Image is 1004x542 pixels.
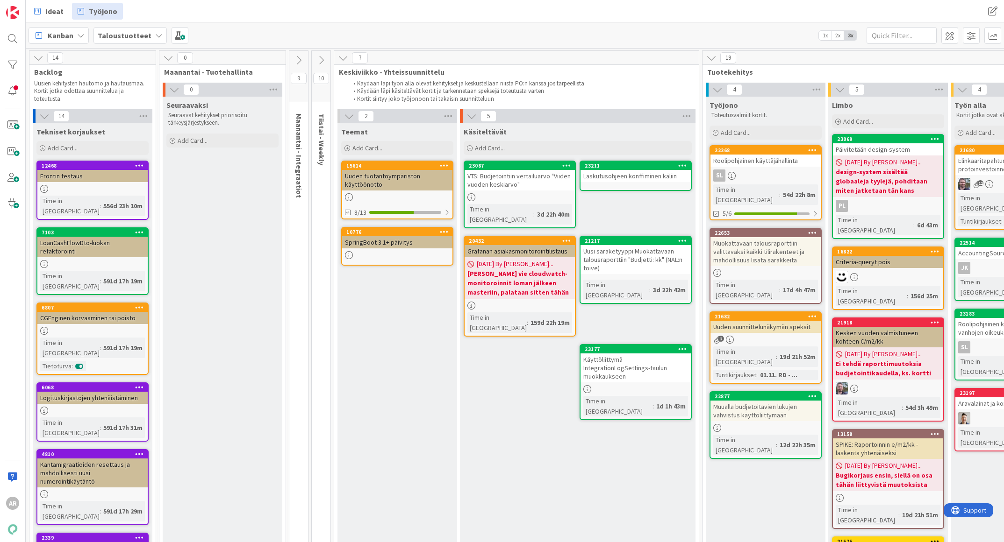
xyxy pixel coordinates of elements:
span: 11 [977,180,983,186]
div: 23087VTS: Budjetointiin vertailuarvo "Viiden vuoden keskiarvo" [465,162,575,190]
div: Uuden suunnittelunäkymän speksit [710,321,821,333]
div: 01.11. RD - ... [758,370,800,380]
div: Uusi saraketyyppi Muokattavaan talousraporttiin "Budjetti: kk" (NAL:n toive) [581,245,691,274]
div: 20432 [469,238,575,244]
b: Taloustuotteet [98,31,151,40]
div: LoanCashFlowDto-luokan refaktorointi [37,237,148,257]
span: [DATE] By [PERSON_NAME]... [477,259,553,269]
div: 4810 [37,450,148,458]
span: Työjono [710,100,738,110]
div: 15614 [346,162,452,169]
div: Tuntikirjaukset [713,370,756,380]
div: 159d 22h 19m [528,317,572,328]
div: PL [833,200,943,212]
div: 16822 [833,247,943,256]
span: : [533,209,535,219]
span: Backlog [34,67,144,77]
div: 2339 [37,534,148,542]
span: : [779,190,781,200]
div: 15614Uuden tuotantoympäristön käyttöönotto [342,162,452,190]
div: 10776SpringBoot 3.1+ päivitys [342,228,452,248]
div: Muualla budjetoitavien lukujen vahvistus käyttöliittymään [710,401,821,421]
div: sl [713,169,725,182]
p: Seuraavat kehitykset priorisoitu tärkeysjärjestykseen. [168,112,277,127]
div: SpringBoot 3.1+ päivitys [342,236,452,248]
b: [PERSON_NAME] vie cloudwatch-monitoroinnit loman jälkeen masteriin, palataan sitten tähän [467,269,572,297]
div: Kantamigraatioiden resettaus ja mahdollisesti uusi numerointikäytäntö [37,458,148,487]
a: 7103LoanCashFlowDto-luokan refaktorointiTime in [GEOGRAPHIC_DATA]:591d 17h 19m [36,227,149,295]
a: 23087VTS: Budjetointiin vertailuarvo "Viiden vuoden keskiarvo"Time in [GEOGRAPHIC_DATA]:3d 22h 40m [464,161,576,228]
div: Kesken vuoden valmistuneen kohteen €/m2/kk [833,327,943,347]
div: 6068 [42,384,148,391]
div: 20432 [465,237,575,245]
div: 12d 22h 35m [777,440,818,450]
div: Time in [GEOGRAPHIC_DATA] [583,280,649,300]
div: TK [833,382,943,394]
div: 22268 [710,146,821,155]
div: 591d 17h 29m [101,506,145,516]
span: Add Card... [352,144,382,152]
div: Time in [GEOGRAPHIC_DATA] [713,184,779,205]
a: 22653Muokattavaan talousraporttiin valittavaksi kaikki tilirakenteet ja mahdollisuus lisätä sarak... [710,228,822,304]
input: Quick Filter... [867,27,937,44]
div: 22268Roolipohjainen käyttäjähallinta [710,146,821,167]
a: 21918Kesken vuoden valmistuneen kohteen €/m2/kk[DATE] By [PERSON_NAME]...Ei tehdä raporttimuutoks... [832,317,944,422]
a: Ideat [29,3,69,20]
span: Add Card... [475,144,505,152]
span: : [72,361,73,371]
div: Time in [GEOGRAPHIC_DATA] [467,312,527,333]
span: 14 [53,111,69,122]
div: 22877 [710,392,821,401]
a: 21682Uuden suunnittelunäkymän speksitTime in [GEOGRAPHIC_DATA]:19d 21h 52mTuntikirjaukset:01.11. ... [710,311,822,384]
div: 23177Käyttöliittymä IntegrationLogSettings-taulun muokkaukseen [581,345,691,382]
span: : [902,402,903,413]
div: 10776 [342,228,452,236]
div: 54d 3h 49m [903,402,940,413]
div: Time in [GEOGRAPHIC_DATA] [583,396,653,416]
div: 23211 [581,162,691,170]
div: Time in [GEOGRAPHIC_DATA] [713,280,779,300]
div: 13158SPIKE: Raportoinnin e/m2/kk -laskenta yhtenäiseksi [833,430,943,459]
span: : [1001,216,1003,226]
div: Tuntikirjaukset [958,216,1001,226]
div: 591d 17h 19m [101,343,145,353]
span: : [776,352,777,362]
div: 591d 17h 19m [101,276,145,286]
div: 16822Criteria-queryt pois [833,247,943,268]
b: design-system sisältää globaaleja tyylejä, pohditaan miten jatketaan tän kans [836,167,940,195]
span: 4 [726,84,742,95]
p: Toteutusvalmiit kortit. [711,112,820,119]
div: 23087 [465,162,575,170]
a: 23069Päivitetään design-system[DATE] By [PERSON_NAME]...design-system sisältää globaaleja tyylejä... [832,134,944,239]
div: 6068Logituskirjastojen yhtenäistäminen [37,383,148,404]
div: 21217 [581,237,691,245]
span: 9 [291,73,307,84]
div: Time in [GEOGRAPHIC_DATA] [40,271,100,291]
div: 23069 [837,136,943,142]
a: 15614Uuden tuotantoympäristön käyttöönotto8/13 [341,161,453,219]
span: Add Card... [178,136,208,145]
span: Tiistai - Weekly [317,113,326,165]
span: 1x [819,31,832,40]
a: 23211Laskutusohjeen konffiminen käliin [580,161,692,191]
span: Limbo [832,100,853,110]
div: 12468Frontin testaus [37,162,148,182]
div: Käyttöliittymä IntegrationLogSettings-taulun muokkaukseen [581,353,691,382]
div: 17d 4h 47m [781,285,818,295]
span: 2 [718,336,724,342]
a: 6068Logituskirjastojen yhtenäistäminenTime in [GEOGRAPHIC_DATA]:591d 17h 31m [36,382,149,442]
li: Käydään läpi työn alla olevat kehitykset ja keskustellaan niistä PO:n kanssa jos tarpeellista [348,80,689,87]
span: Keskiviikko - Yhteissuunnittelu [339,67,687,77]
div: 6807 [42,304,148,311]
span: Add Card... [966,128,996,137]
div: sl [710,169,821,182]
div: 591d 17h 31m [101,422,145,433]
b: Ei tehdä raporttimuutoksia budjetointikaudella, ks. kortti [836,359,940,378]
span: 0 [177,52,193,63]
a: 12468Frontin testausTime in [GEOGRAPHIC_DATA]:556d 23h 10m [36,161,149,220]
div: VTS: Budjetointiin vertailuarvo "Viiden vuoden keskiarvo" [465,170,575,190]
span: : [756,370,758,380]
span: [DATE] By [PERSON_NAME]... [845,349,922,359]
div: Time in [GEOGRAPHIC_DATA] [836,397,902,418]
div: 22653 [710,229,821,237]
